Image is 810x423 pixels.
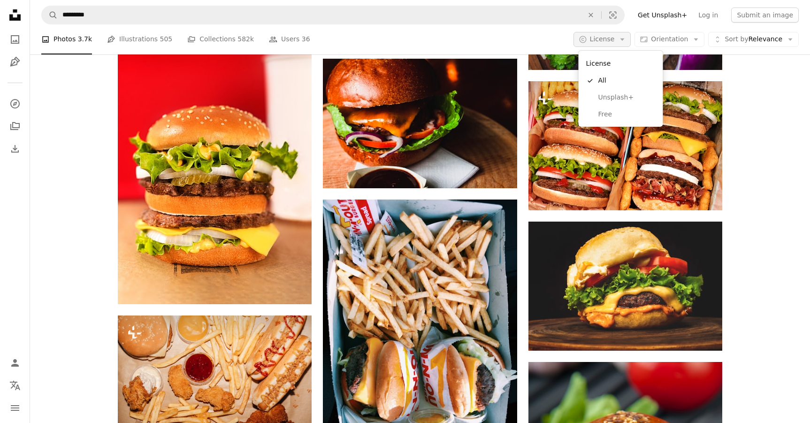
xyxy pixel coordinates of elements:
span: Unsplash+ [598,93,656,102]
div: License [579,51,663,127]
span: All [598,76,656,85]
span: License [590,35,615,43]
div: License [582,54,659,72]
span: Free [598,110,656,119]
button: Orientation [634,32,704,47]
button: License [573,32,631,47]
